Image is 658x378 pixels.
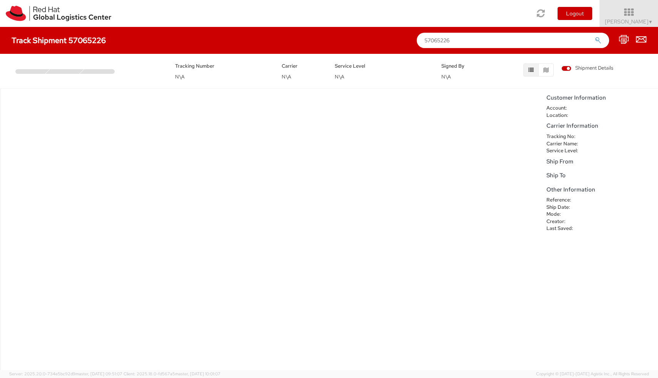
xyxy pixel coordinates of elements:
dt: Service Level: [541,147,590,155]
h5: Carrier [282,63,323,69]
h5: Customer Information [546,95,654,101]
dt: Account: [541,105,590,112]
span: Client: 2025.18.0-fd567a5 [124,371,220,376]
h5: Carrier Information [546,123,654,129]
dt: Creator: [541,218,590,225]
input: Shipment, Tracking or Reference Number (at least 4 chars) [417,33,609,48]
span: Server: 2025.20.0-734e5bc92d9 [9,371,122,376]
h5: Tracking Number [175,63,270,69]
span: [PERSON_NAME] [605,18,653,25]
dt: Location: [541,112,590,119]
dt: Tracking No: [541,133,590,140]
img: rh-logistics-00dfa346123c4ec078e1.svg [6,6,111,21]
span: N\A [175,73,185,80]
h4: Track Shipment 57065226 [12,36,106,45]
span: ▼ [648,19,653,25]
dt: Reference: [541,196,590,204]
span: N\A [441,73,451,80]
h5: Service Level [335,63,430,69]
dt: Last Saved: [541,225,590,232]
span: Copyright © [DATE]-[DATE] Agistix Inc., All Rights Reserved [536,371,649,377]
dt: Mode: [541,211,590,218]
dt: Carrier Name: [541,140,590,148]
label: Shipment Details [561,65,613,73]
h5: Ship To [546,172,654,179]
h5: Signed By [441,63,483,69]
span: N\A [335,73,344,80]
span: master, [DATE] 09:51:07 [75,371,122,376]
h5: Ship From [546,158,654,165]
button: Logout [558,7,592,20]
span: master, [DATE] 10:01:07 [175,371,220,376]
span: N\A [282,73,291,80]
dt: Ship Date: [541,204,590,211]
h5: Other Information [546,187,654,193]
span: Shipment Details [561,65,613,72]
